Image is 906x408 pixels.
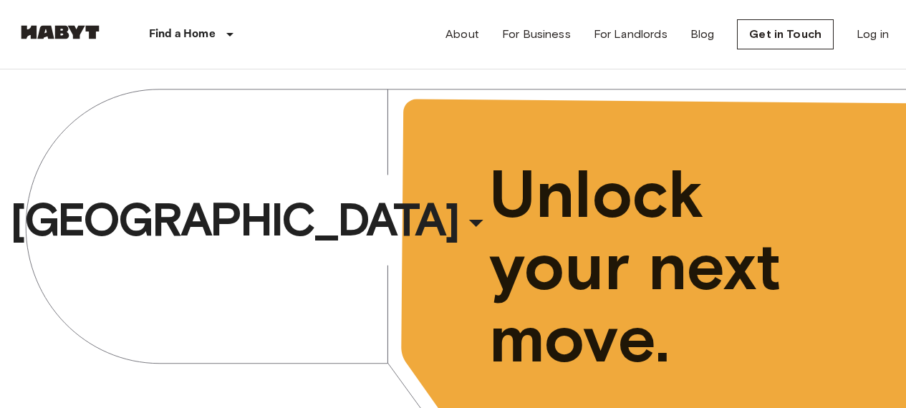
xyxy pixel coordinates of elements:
[690,26,715,43] a: Blog
[489,158,852,376] span: Unlock your next move.
[857,26,889,43] a: Log in
[4,187,498,253] button: [GEOGRAPHIC_DATA]
[10,191,458,248] span: [GEOGRAPHIC_DATA]
[149,26,216,43] p: Find a Home
[594,26,668,43] a: For Landlords
[445,26,479,43] a: About
[737,19,834,49] a: Get in Touch
[17,25,103,39] img: Habyt
[502,26,571,43] a: For Business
